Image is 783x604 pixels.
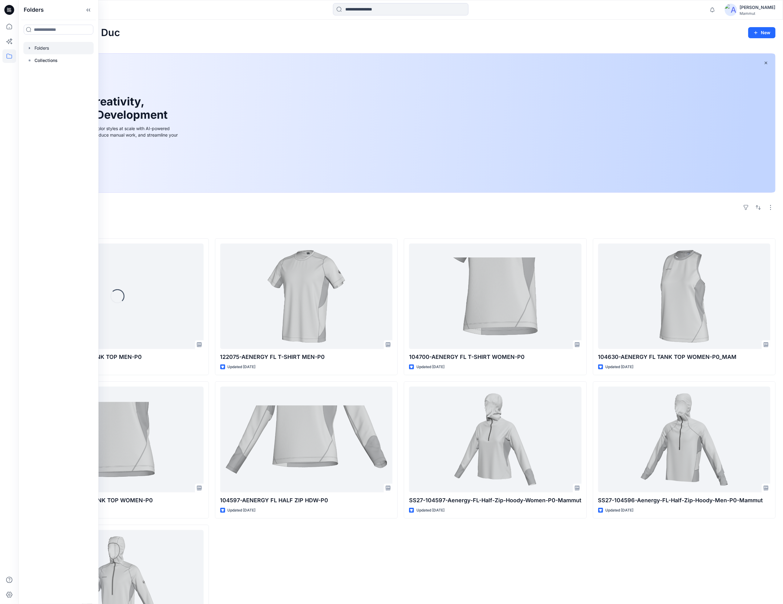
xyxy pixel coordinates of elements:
p: Updated [DATE] [228,507,256,514]
div: [PERSON_NAME] [740,4,775,11]
div: Explore ideas faster and recolor styles at scale with AI-powered tools that boost creativity, red... [41,125,180,145]
p: SS27-104596-Aenergy-FL-Half-Zip-Hoody-Men-P0-Mammut [598,496,771,505]
p: 122073-AENERGY FL TANK TOP MEN-P0 [31,353,204,361]
a: SS27-104596-Aenergy-FL-Half-Zip-Hoody-Men-P0-Mammut [598,387,771,492]
p: 104630-AENERGY FL TANK TOP WOMEN-P0_MAM [598,353,771,361]
h4: Styles [26,225,776,232]
p: 104630-AENERGY FL TANK TOP WOMEN-P0 [31,496,204,505]
p: Collections [34,57,58,64]
p: Updated [DATE] [606,364,634,370]
button: New [748,27,776,38]
p: SS27-104597-Aenergy-FL-Half-Zip-Hoody-Women-P0-Mammut [409,496,582,505]
p: 122075-AENERGY FL T-SHIRT MEN-P0 [220,353,393,361]
p: Updated [DATE] [416,364,444,370]
p: 104597-AENERGY FL HALF ZIP HDW-P0 [220,496,393,505]
a: Discover more [41,152,180,164]
img: avatar [725,4,737,16]
p: Updated [DATE] [228,364,256,370]
a: 104597-AENERGY FL HALF ZIP HDW-P0 [220,387,393,492]
h1: Unleash Creativity, Speed Up Development [41,95,170,121]
a: 122075-AENERGY FL T-SHIRT MEN-P0 [220,244,393,349]
p: Updated [DATE] [416,507,444,514]
a: 104700-AENERGY FL T-SHIRT WOMEN-P0 [409,244,582,349]
div: Mammut [740,11,775,16]
a: 104630-AENERGY FL TANK TOP WOMEN-P0 [31,387,204,492]
p: 104700-AENERGY FL T-SHIRT WOMEN-P0 [409,353,582,361]
a: 104630-AENERGY FL TANK TOP WOMEN-P0_MAM [598,244,771,349]
p: Updated [DATE] [606,507,634,514]
a: SS27-104597-Aenergy-FL-Half-Zip-Hoody-Women-P0-Mammut [409,387,582,492]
